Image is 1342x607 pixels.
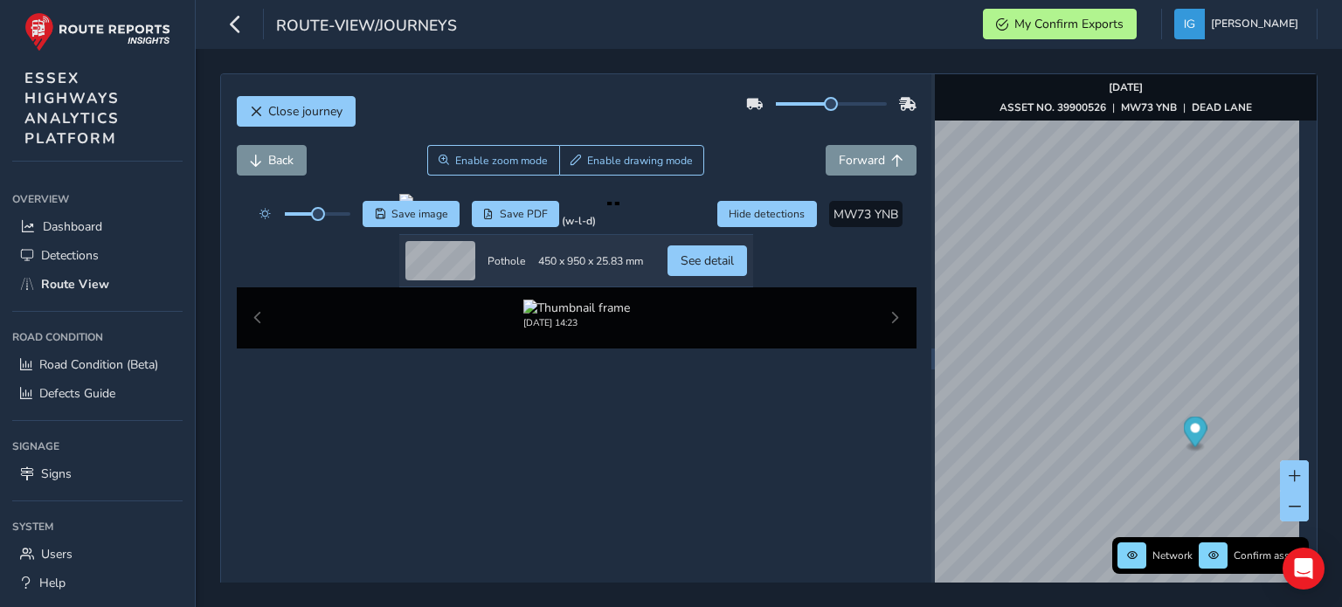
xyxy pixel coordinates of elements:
span: Enable drawing mode [587,154,693,168]
div: Signage [12,433,183,459]
img: diamond-layout [1174,9,1205,39]
img: Thumbnail frame [523,300,630,316]
span: Users [41,546,73,562]
a: Help [12,569,183,597]
button: Save [363,201,460,227]
span: Road Condition (Beta) [39,356,158,373]
img: rr logo [24,12,170,52]
span: Close journey [268,103,342,120]
span: Back [268,152,294,169]
button: Back [237,145,307,176]
span: Hide detections [729,207,805,221]
span: Save PDF [500,207,548,221]
div: | | [1000,100,1252,114]
div: Overview [12,186,183,212]
span: Detections [41,247,99,264]
button: See detail [668,245,747,276]
span: MW73 YNB [834,206,898,223]
a: Route View [12,270,183,299]
button: Close journey [237,96,356,127]
div: Map marker [1184,417,1207,452]
strong: DEAD LANE [1192,100,1252,114]
div: Road Condition [12,324,183,350]
span: Dashboard [43,218,102,235]
div: [DATE] 14:23 [523,316,630,329]
strong: MW73 YNB [1121,100,1177,114]
strong: [DATE] [1109,80,1143,94]
a: Dashboard [12,212,183,241]
span: Help [39,575,66,591]
td: Pothole [481,235,532,287]
button: [PERSON_NAME] [1174,9,1304,39]
button: Zoom [427,145,559,176]
a: Detections [12,241,183,270]
span: [PERSON_NAME] [1211,9,1298,39]
span: Route View [41,276,109,293]
td: 450 x 950 x 25.83 mm [532,235,649,287]
span: Save image [391,207,448,221]
span: Network [1152,548,1193,562]
button: Forward [826,145,917,176]
button: Draw [559,145,705,176]
span: Signs [41,466,72,482]
span: route-view/journeys [276,15,457,39]
span: My Confirm Exports [1014,16,1124,32]
span: Confirm assets [1234,548,1304,562]
a: Users [12,540,183,569]
button: My Confirm Exports [983,9,1137,39]
span: Enable zoom mode [455,154,548,168]
div: Open Intercom Messenger [1283,548,1325,590]
a: Road Condition (Beta) [12,350,183,379]
a: Signs [12,459,183,488]
span: Defects Guide [39,385,115,402]
span: Forward [839,152,885,169]
div: System [12,514,183,540]
a: Defects Guide [12,379,183,408]
button: PDF [472,201,560,227]
button: Hide detections [717,201,817,227]
span: See detail [681,252,734,269]
strong: ASSET NO. 39900526 [1000,100,1106,114]
span: ESSEX HIGHWAYS ANALYTICS PLATFORM [24,68,120,148]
